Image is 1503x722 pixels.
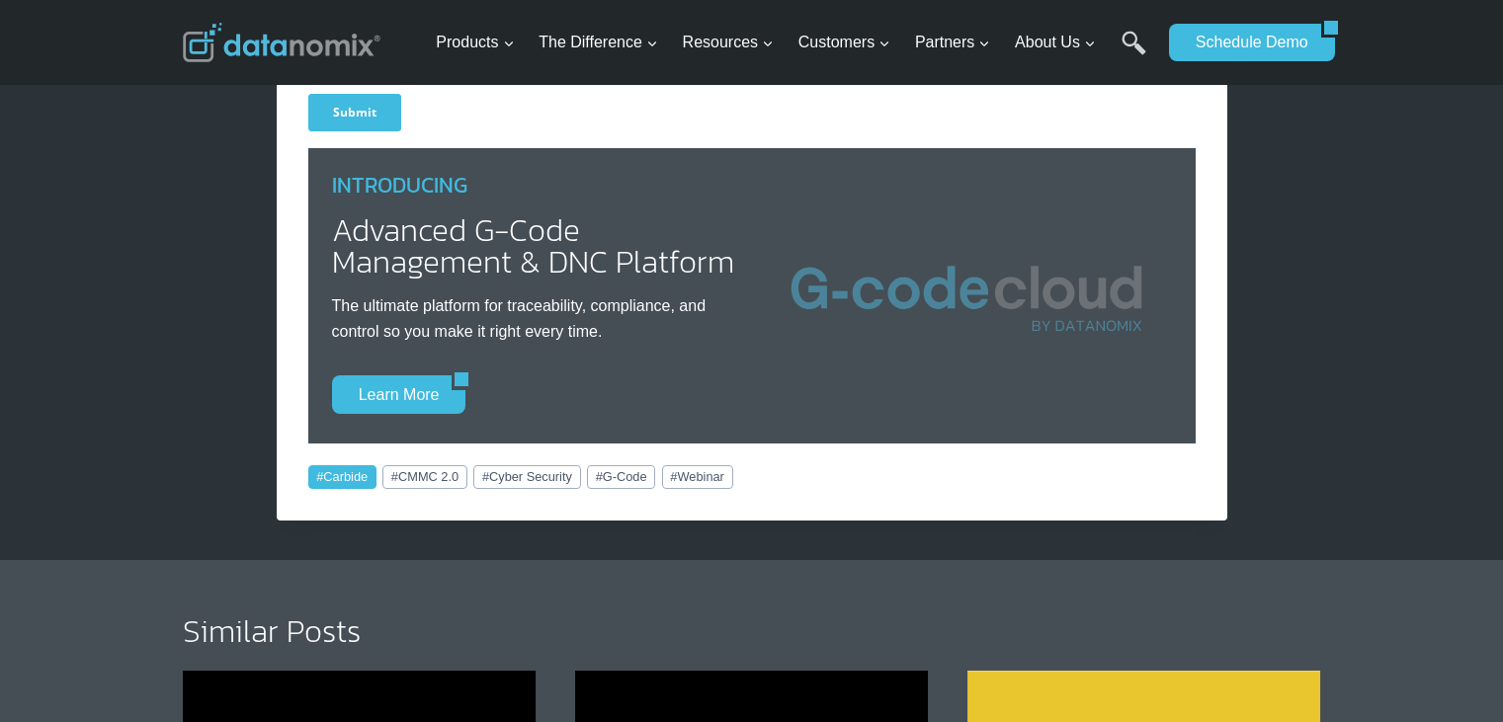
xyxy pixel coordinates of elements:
[662,465,733,489] a: #Webinar
[436,30,514,55] span: Products
[539,30,658,55] span: The Difference
[332,297,707,340] span: The ultimate platform for traceability, compliance, and control so you make it right every time.
[482,469,489,484] span: #
[183,23,380,62] img: Datanomix
[1122,31,1146,75] a: Search
[308,465,376,489] a: #Carbide
[316,469,323,484] span: #
[444,148,533,166] span: Phone number
[332,168,736,203] h4: INTRODUCING
[391,469,398,484] span: #
[382,465,467,489] a: #CMMC 2.0
[1015,30,1096,55] span: About Us
[473,465,580,489] a: #Cyber Security
[587,465,655,489] a: #G-Code
[332,214,736,278] h2: Advanced G-Code Management & DNC Platform
[798,30,890,55] span: Customers
[332,375,453,413] a: Learn More
[1169,24,1321,61] a: Schedule Demo
[670,469,677,484] span: #
[61,398,84,409] a: Terms
[683,30,774,55] span: Resources
[98,398,147,409] a: Privacy Policy
[915,30,990,55] span: Partners
[596,469,603,484] span: #
[444,67,507,85] span: Last Name
[428,11,1159,75] nav: Primary Navigation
